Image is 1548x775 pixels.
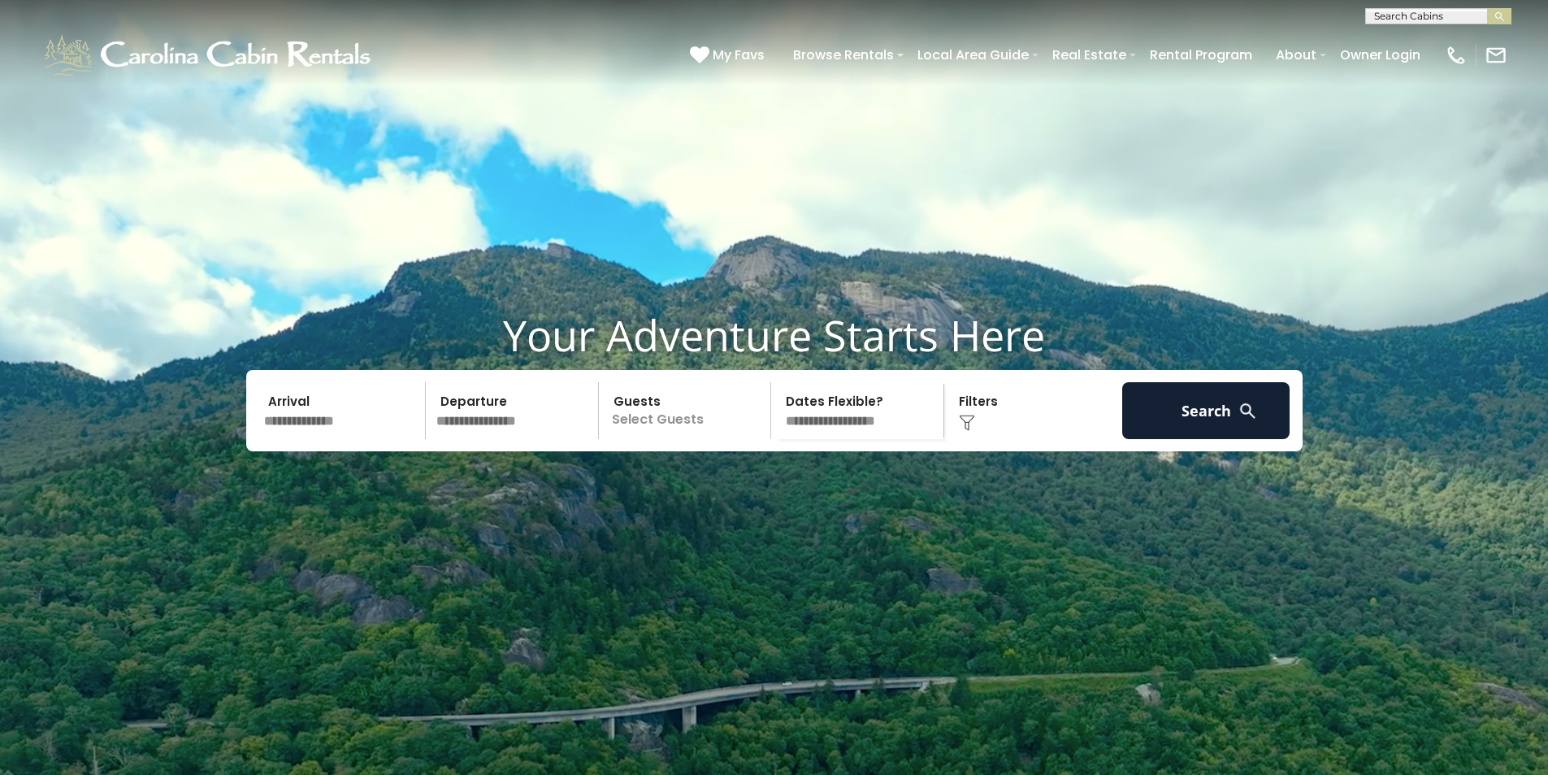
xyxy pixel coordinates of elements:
[1142,41,1260,69] a: Rental Program
[1122,382,1290,439] button: Search
[604,382,771,439] p: Select Guests
[1332,41,1429,69] a: Owner Login
[1238,401,1258,421] img: search-regular-white.png
[12,310,1536,360] h1: Your Adventure Starts Here
[959,415,975,431] img: filter--v1.png
[1485,44,1507,67] img: mail-regular-white.png
[713,45,765,65] span: My Favs
[909,41,1037,69] a: Local Area Guide
[1445,44,1468,67] img: phone-regular-white.png
[785,41,902,69] a: Browse Rentals
[1044,41,1134,69] a: Real Estate
[690,45,769,66] a: My Favs
[41,31,378,80] img: White-1-1-2.png
[1268,41,1325,69] a: About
